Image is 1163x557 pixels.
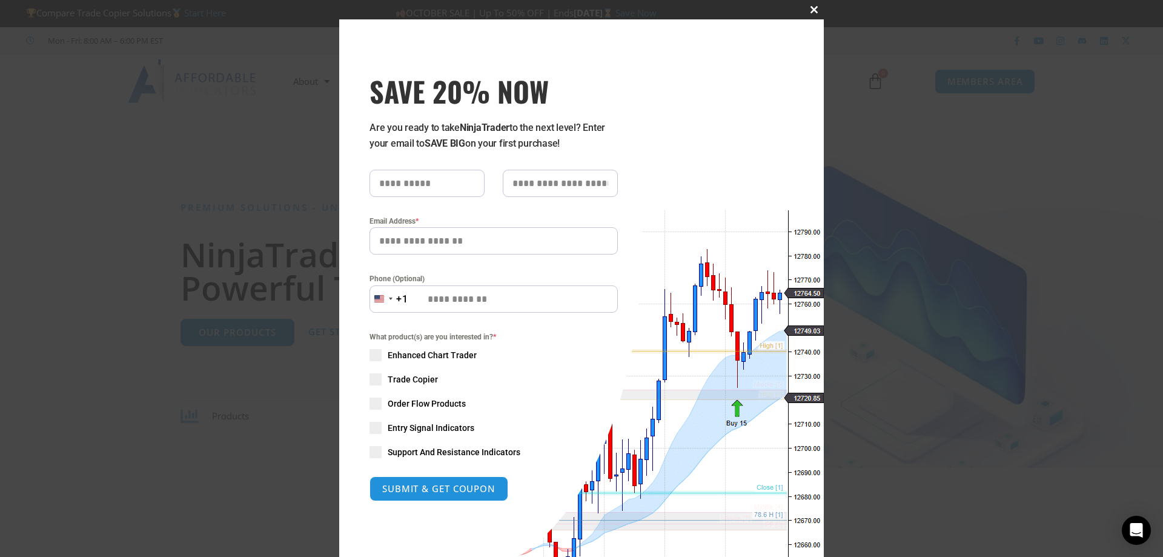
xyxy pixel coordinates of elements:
[369,331,618,343] span: What product(s) are you interested in?
[369,476,508,501] button: SUBMIT & GET COUPON
[388,398,466,410] span: Order Flow Products
[388,349,477,361] span: Enhanced Chart Trader
[1122,516,1151,545] div: Open Intercom Messenger
[369,273,618,285] label: Phone (Optional)
[369,285,408,313] button: Selected country
[460,122,509,133] strong: NinjaTrader
[388,446,520,458] span: Support And Resistance Indicators
[369,349,618,361] label: Enhanced Chart Trader
[369,422,618,434] label: Entry Signal Indicators
[369,74,618,108] h3: SAVE 20% NOW
[369,120,618,152] p: Are you ready to take to the next level? Enter your email to on your first purchase!
[369,373,618,385] label: Trade Copier
[369,215,618,227] label: Email Address
[369,446,618,458] label: Support And Resistance Indicators
[388,422,474,434] span: Entry Signal Indicators
[369,398,618,410] label: Order Flow Products
[425,138,465,149] strong: SAVE BIG
[396,292,408,307] div: +1
[388,373,438,385] span: Trade Copier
